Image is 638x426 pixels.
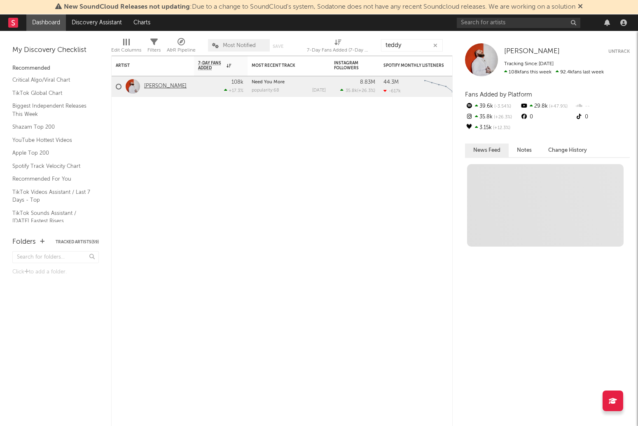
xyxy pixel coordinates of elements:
[224,88,243,93] div: +17.3 %
[252,88,279,93] div: popularity: 68
[147,45,161,55] div: Filters
[340,88,375,93] div: ( )
[504,61,554,66] span: Tracking Since: [DATE]
[465,122,520,133] div: 3.15k
[492,126,510,130] span: +12.3 %
[575,112,630,122] div: 0
[578,4,583,10] span: Dismiss
[12,251,99,263] input: Search for folders...
[64,4,190,10] span: New SoundCloud Releases not updating
[465,112,520,122] div: 35.8k
[12,75,91,85] a: Critical Algo/Viral Chart
[12,209,91,226] a: TikTok Sounds Assistant / [DATE] Fastest Risers
[504,70,552,75] span: 108k fans this week
[12,237,36,247] div: Folders
[12,267,99,277] div: Click to add a folder.
[147,35,161,59] div: Filters
[540,144,595,157] button: Change History
[144,83,187,90] a: [PERSON_NAME]
[465,144,509,157] button: News Feed
[12,89,91,98] a: TikTok Global Chart
[520,101,575,112] div: 29.8k
[465,101,520,112] div: 39.6k
[12,136,91,145] a: YouTube Hottest Videos
[334,61,363,71] div: Instagram Followers
[231,80,243,85] div: 108k
[111,45,141,55] div: Edit Columns
[504,47,560,56] a: [PERSON_NAME]
[111,35,141,59] div: Edit Columns
[307,35,369,59] div: 7-Day Fans Added (7-Day Fans Added)
[12,162,91,171] a: Spotify Track Velocity Chart
[12,148,91,158] a: Apple Top 200
[548,104,568,109] span: +47.9 %
[465,92,532,98] span: Fans Added by Platform
[307,45,369,55] div: 7-Day Fans Added (7-Day Fans Added)
[56,240,99,244] button: Tracked Artists(59)
[66,14,128,31] a: Discovery Assistant
[116,63,178,68] div: Artist
[26,14,66,31] a: Dashboard
[520,112,575,122] div: 0
[575,101,630,112] div: --
[504,70,604,75] span: 92.4k fans last week
[358,89,374,93] span: +26.3 %
[509,144,540,157] button: Notes
[421,76,458,97] svg: Chart title
[383,88,401,94] div: -617k
[252,63,313,68] div: Most Recent Track
[167,35,196,59] div: A&R Pipeline
[383,63,445,68] div: Spotify Monthly Listeners
[12,101,91,118] a: Biggest Independent Releases This Week
[252,80,285,85] a: Need You More
[223,43,256,48] span: Most Notified
[493,115,512,120] span: +26.3 %
[12,122,91,132] a: Shazam Top 200
[504,48,560,55] span: [PERSON_NAME]
[12,64,99,73] div: Recommended
[608,47,630,56] button: Untrack
[128,14,156,31] a: Charts
[346,89,357,93] span: 35.8k
[312,88,326,93] div: [DATE]
[493,104,511,109] span: -3.54 %
[12,45,99,55] div: My Discovery Checklist
[381,39,443,52] input: Search...
[12,188,91,205] a: TikTok Videos Assistant / Last 7 Days - Top
[252,80,326,85] div: Need You More
[12,174,91,184] a: Recommended For You
[360,80,375,85] div: 8.83M
[167,45,196,55] div: A&R Pipeline
[64,4,575,10] span: : Due to a change to SoundCloud's system, Sodatone does not have any recent Soundcloud releases. ...
[457,18,580,28] input: Search for artists
[198,61,224,71] span: 7-Day Fans Added
[383,80,399,85] div: 44.3M
[273,44,283,49] button: Save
